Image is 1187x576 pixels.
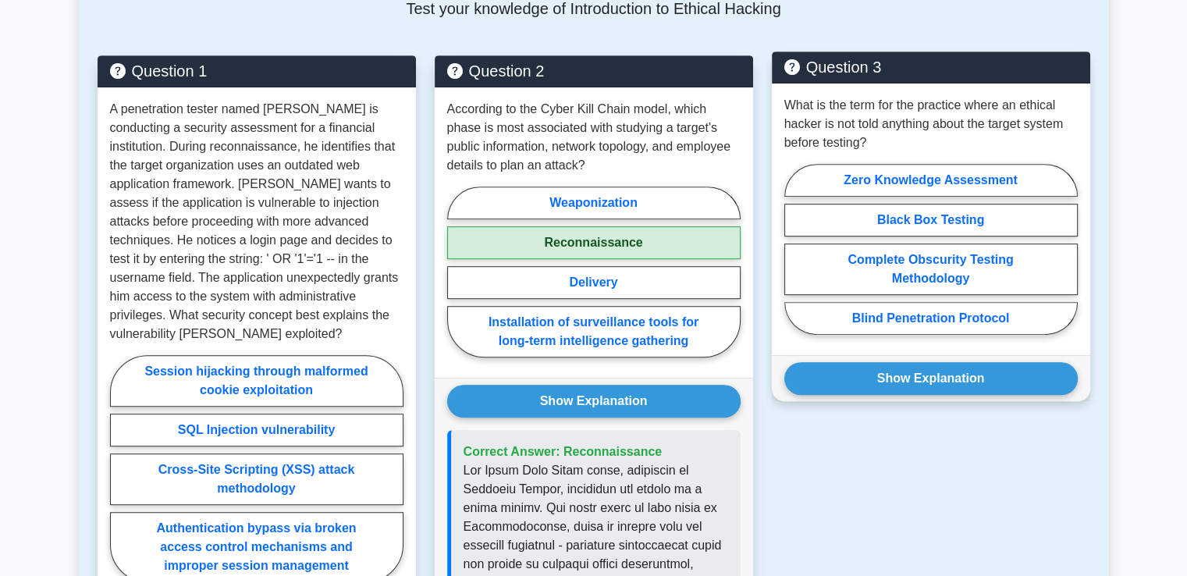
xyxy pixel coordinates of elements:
[447,187,741,219] label: Weaponization
[447,266,741,299] label: Delivery
[110,62,403,80] h5: Question 1
[447,100,741,175] p: According to the Cyber Kill Chain model, which phase is most associated with studying a target's ...
[447,226,741,259] label: Reconnaissance
[464,445,663,458] span: Correct Answer: Reconnaissance
[784,164,1078,197] label: Zero Knowledge Assessment
[110,453,403,505] label: Cross-Site Scripting (XSS) attack methodology
[784,362,1078,395] button: Show Explanation
[110,355,403,407] label: Session hijacking through malformed cookie exploitation
[784,58,1078,76] h5: Question 3
[784,302,1078,335] label: Blind Penetration Protocol
[784,204,1078,236] label: Black Box Testing
[784,96,1078,152] p: What is the term for the practice where an ethical hacker is not told anything about the target s...
[447,306,741,357] label: Installation of surveillance tools for long-term intelligence gathering
[447,385,741,418] button: Show Explanation
[784,244,1078,295] label: Complete Obscurity Testing Methodology
[110,414,403,446] label: SQL Injection vulnerability
[447,62,741,80] h5: Question 2
[110,100,403,343] p: A penetration tester named [PERSON_NAME] is conducting a security assessment for a financial inst...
